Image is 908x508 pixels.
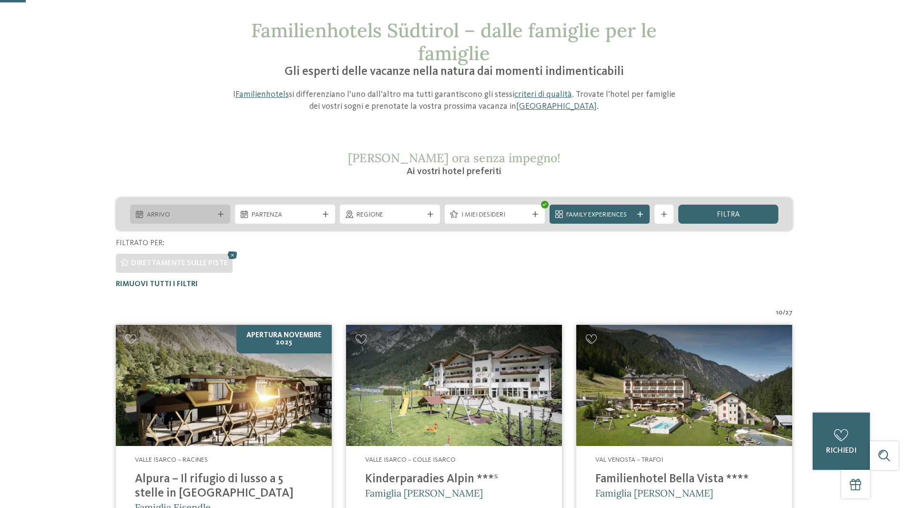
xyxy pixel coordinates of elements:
a: [GEOGRAPHIC_DATA] [516,102,597,111]
span: filtra [717,211,740,218]
span: / [783,308,786,318]
a: Familienhotels [235,90,289,99]
h4: Alpura – Il rifugio di lusso a 5 stelle in [GEOGRAPHIC_DATA] [135,472,313,501]
span: Val Venosta – Trafoi [595,456,663,463]
span: Rimuovi tutti i filtri [116,280,198,288]
span: Direttamente sulle piste [131,259,228,267]
img: Cercate un hotel per famiglie? Qui troverete solo i migliori! [576,325,792,446]
img: Kinderparadies Alpin ***ˢ [346,325,562,446]
span: richiedi [826,447,857,455]
span: I miei desideri [461,210,528,220]
span: Gli esperti delle vacanze nella natura dai momenti indimenticabili [285,66,624,78]
p: I si differenziano l’uno dall’altro ma tutti garantiscono gli stessi . Trovate l’hotel per famigl... [228,89,681,113]
span: Arrivo [147,210,214,220]
span: Regione [357,210,423,220]
span: 27 [786,308,793,318]
span: Valle Isarco – Colle Isarco [365,456,456,463]
a: richiedi [813,413,870,470]
span: Famiglia [PERSON_NAME] [365,487,483,499]
span: Family Experiences [566,210,633,220]
h4: Kinderparadies Alpin ***ˢ [365,472,543,487]
span: 10 [776,308,783,318]
span: Partenza [252,210,318,220]
span: Filtrato per: [116,239,164,247]
span: [PERSON_NAME] ora senza impegno! [348,150,561,166]
span: Ai vostri hotel preferiti [407,167,501,176]
span: Familienhotels Südtirol – dalle famiglie per le famiglie [251,18,657,65]
span: Valle Isarco – Racines [135,456,208,463]
img: Cercate un hotel per famiglie? Qui troverete solo i migliori! [116,325,332,446]
a: criteri di qualità [514,90,572,99]
span: Famiglia [PERSON_NAME] [595,487,713,499]
h4: Familienhotel Bella Vista **** [595,472,773,487]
